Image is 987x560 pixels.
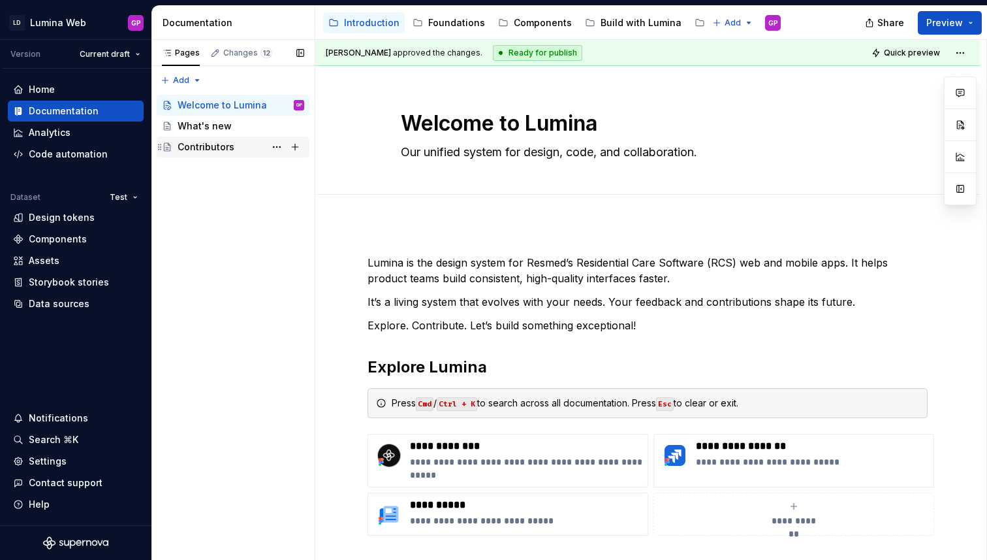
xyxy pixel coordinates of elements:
[344,16,399,29] div: Introduction
[689,12,787,33] a: Lumina support
[326,48,391,58] span: [PERSON_NAME]
[29,276,109,289] div: Storybook stories
[29,476,102,489] div: Contact support
[8,101,144,122] a: Documentation
[8,494,144,515] button: Help
[29,126,70,139] div: Analytics
[296,99,302,112] div: GP
[8,272,144,293] a: Storybook stories
[8,122,144,143] a: Analytics
[157,95,309,157] div: Page tree
[8,293,144,314] a: Data sources
[858,11,913,35] button: Share
[29,498,50,511] div: Help
[173,75,189,86] span: Add
[493,45,582,61] div: Ready for publish
[178,120,232,133] div: What's new
[29,148,108,161] div: Code automation
[868,44,946,62] button: Quick preview
[877,16,904,29] span: Share
[157,116,309,137] a: What's new
[725,18,741,28] span: Add
[29,83,55,96] div: Home
[29,233,87,246] div: Components
[398,108,892,139] textarea: Welcome to Lumina
[8,451,144,472] a: Settings
[416,397,433,411] code: Cmd
[926,16,963,29] span: Preview
[8,250,144,271] a: Assets
[8,144,144,165] a: Code automation
[8,207,144,228] a: Design tokens
[178,99,267,112] div: Welcome to Lumina
[398,142,892,163] textarea: Our unified system for design, code, and collaboration.
[157,95,309,116] a: Welcome to LuminaGP
[8,472,144,493] button: Contact support
[29,254,59,267] div: Assets
[368,357,487,376] strong: Explore Lumina
[29,433,78,446] div: Search ⌘K
[29,455,67,468] div: Settings
[104,188,144,206] button: Test
[29,412,88,425] div: Notifications
[10,192,40,203] div: Dataset
[157,137,309,157] a: Contributors
[29,105,99,118] div: Documentation
[74,45,146,63] button: Current draft
[918,11,982,35] button: Preview
[493,12,577,33] a: Components
[9,15,25,31] div: LD
[43,536,108,550] svg: Supernova Logo
[373,499,405,530] img: 175f1712-a81a-4825-9043-e3cfe4838dd8.png
[368,318,928,333] p: Explore. Contribute. Let’s build something exceptional!
[162,48,200,58] div: Pages
[428,16,485,29] div: Foundations
[373,440,405,471] img: 829f7f41-da80-4af3-85ae-041db9b96fbc.png
[29,211,95,224] div: Design tokens
[368,255,928,286] p: Lumina is the design system for Resmed’s Residential Care Software (RCS) web and mobile apps. It ...
[8,429,144,450] button: Search ⌘K
[163,16,309,29] div: Documentation
[323,10,706,36] div: Page tree
[29,297,89,310] div: Data sources
[110,192,127,203] span: Test
[260,48,272,58] span: 12
[768,18,778,28] div: GP
[656,397,674,411] code: Esc
[368,294,928,310] p: It’s a living system that evolves with your needs. Your feedback and contributions shape its future.
[80,49,130,59] span: Current draft
[3,8,149,37] button: LDLumina WebGP
[392,397,919,410] div: Press / to search across all documentation. Press to clear or exit.
[223,48,272,58] div: Changes
[514,16,572,29] div: Components
[178,140,234,154] div: Contributors
[30,16,86,29] div: Lumina Web
[884,48,940,58] span: Quick preview
[326,48,482,58] span: approved the changes.
[8,408,144,429] button: Notifications
[323,12,405,33] a: Introduction
[407,12,490,33] a: Foundations
[437,397,477,411] code: Ctrl + K
[601,16,681,29] div: Build with Lumina
[157,71,206,90] button: Add
[580,12,687,33] a: Build with Lumina
[708,14,757,32] button: Add
[8,79,144,100] a: Home
[659,440,691,471] img: c17c4ea0-54cf-4ae5-9a82-12cc96eef343.png
[131,18,141,28] div: GP
[8,229,144,250] a: Components
[10,49,40,59] div: Version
